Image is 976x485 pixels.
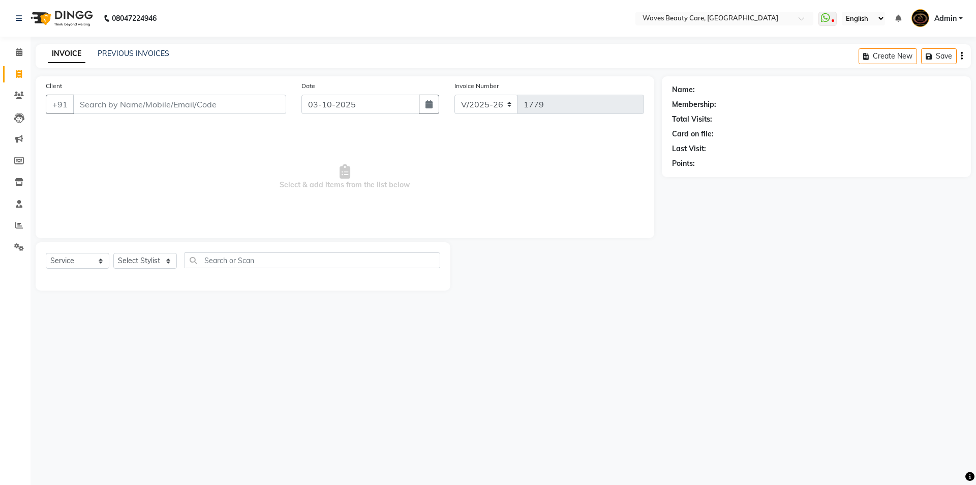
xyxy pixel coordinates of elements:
[921,48,957,64] button: Save
[46,126,644,228] span: Select & add items from the list below
[46,81,62,91] label: Client
[48,45,85,63] a: INVOICE
[185,252,440,268] input: Search or Scan
[859,48,917,64] button: Create New
[112,4,157,33] b: 08047224946
[672,114,712,125] div: Total Visits:
[672,84,695,95] div: Name:
[672,129,714,139] div: Card on file:
[73,95,286,114] input: Search by Name/Mobile/Email/Code
[301,81,315,91] label: Date
[672,99,716,110] div: Membership:
[26,4,96,33] img: logo
[46,95,74,114] button: +91
[98,49,169,58] a: PREVIOUS INVOICES
[454,81,499,91] label: Invoice Number
[911,9,929,27] img: Admin
[934,13,957,24] span: Admin
[672,158,695,169] div: Points:
[672,144,706,154] div: Last Visit:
